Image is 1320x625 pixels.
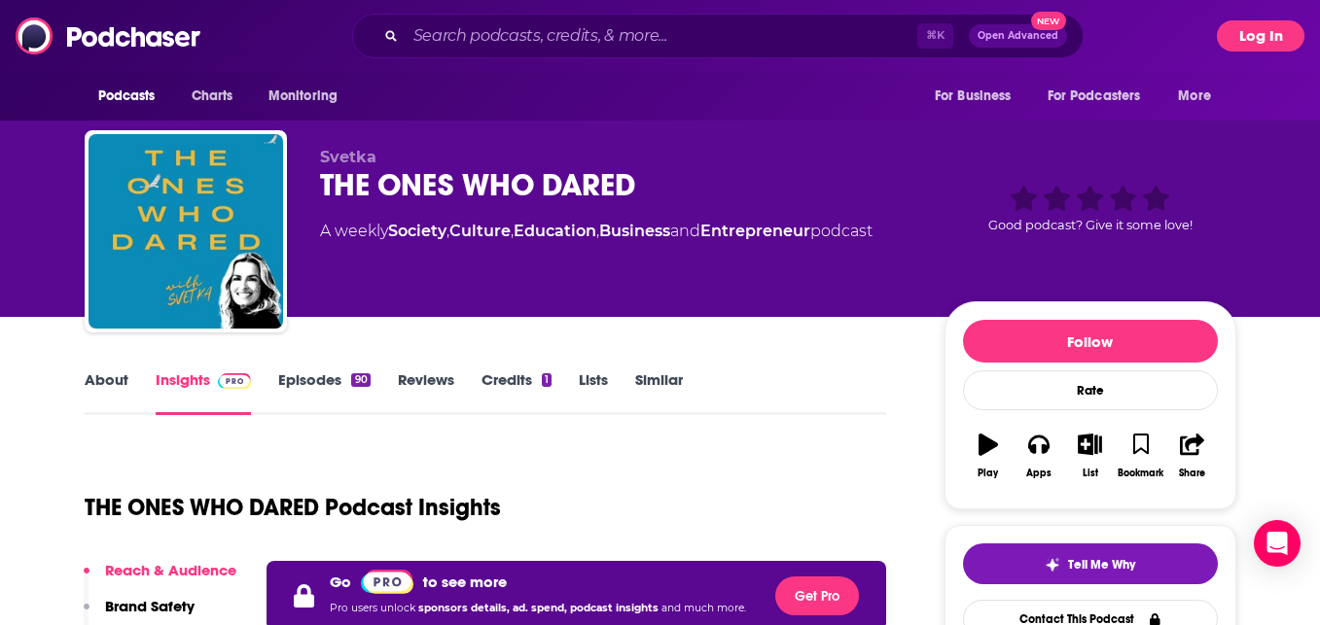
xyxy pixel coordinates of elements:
span: Charts [192,83,233,110]
span: , [446,222,449,240]
a: Charts [179,78,245,115]
a: Business [599,222,670,240]
a: Similar [635,370,683,415]
span: Good podcast? Give it some love! [988,218,1193,232]
input: Search podcasts, credits, & more... [406,20,917,52]
button: Bookmark [1116,421,1166,491]
span: Open Advanced [978,31,1058,41]
div: Search podcasts, credits, & more... [352,14,1084,58]
div: Apps [1026,468,1052,479]
span: sponsors details, ad. spend, podcast insights [418,602,661,614]
p: Go [330,573,351,591]
button: List [1064,421,1115,491]
button: Get Pro [775,576,859,615]
span: , [511,222,514,240]
p: to see more [423,573,507,591]
img: Podchaser Pro [361,570,414,594]
a: Society [388,222,446,240]
div: Share [1179,468,1205,479]
span: and [670,222,700,240]
img: Podchaser - Follow, Share and Rate Podcasts [16,17,202,54]
span: ⌘ K [917,23,953,49]
span: For Podcasters [1048,83,1141,110]
p: Brand Safety [105,597,195,615]
a: Credits1 [482,370,552,415]
div: Play [978,468,998,479]
span: Monitoring [268,83,338,110]
a: Lists [579,370,608,415]
a: Entrepreneur [700,222,810,240]
div: Bookmark [1118,468,1163,479]
div: A weekly podcast [320,220,873,243]
span: Svetka [320,148,376,166]
span: For Business [935,83,1012,110]
a: Education [514,222,596,240]
button: Share [1166,421,1217,491]
button: tell me why sparkleTell Me Why [963,543,1218,584]
p: Reach & Audience [105,561,236,579]
button: open menu [921,78,1036,115]
a: Episodes90 [278,370,370,415]
button: open menu [85,78,181,115]
a: Pro website [361,569,414,594]
span: Tell Me Why [1068,557,1135,573]
a: Culture [449,222,511,240]
div: List [1083,468,1098,479]
img: tell me why sparkle [1045,557,1060,573]
button: open menu [1035,78,1169,115]
button: Reach & Audience [84,561,236,597]
button: Log In [1217,20,1304,52]
div: Good podcast? Give it some love! [945,148,1236,268]
button: Open AdvancedNew [969,24,1067,48]
img: Podchaser Pro [218,373,252,389]
button: open menu [255,78,363,115]
h1: THE ONES WHO DARED Podcast Insights [85,493,501,522]
img: THE ONES WHO DARED [89,134,283,329]
a: About [85,370,128,415]
span: New [1031,12,1066,30]
span: Podcasts [98,83,156,110]
div: 1 [542,373,552,387]
span: , [596,222,599,240]
button: Apps [1014,421,1064,491]
button: Follow [963,320,1218,363]
span: More [1178,83,1211,110]
a: InsightsPodchaser Pro [156,370,252,415]
button: open menu [1164,78,1235,115]
button: Play [963,421,1014,491]
p: Pro users unlock and much more. [330,594,746,623]
a: Reviews [398,370,454,415]
div: Rate [963,370,1218,410]
div: Open Intercom Messenger [1254,520,1301,567]
div: 90 [351,373,370,387]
